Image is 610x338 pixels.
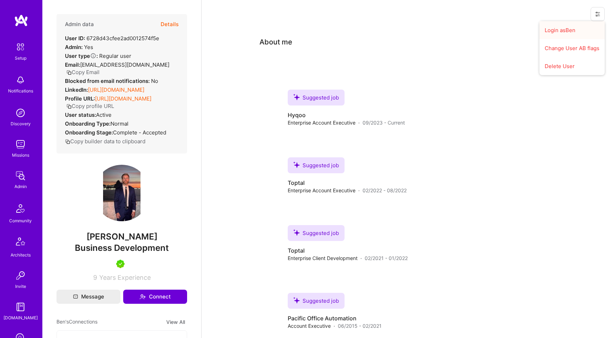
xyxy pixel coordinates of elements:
i: icon SuggestedTeams [293,162,300,168]
div: Discovery [11,120,31,127]
img: Company logo [265,157,279,171]
h4: Toptal [288,247,408,254]
img: bell [13,73,28,87]
strong: Onboarding Type: [65,120,110,127]
span: Enterprise Client Development [288,254,358,262]
strong: LinkedIn: [65,86,88,93]
span: [EMAIL_ADDRESS][DOMAIN_NAME] [80,61,169,68]
button: Details [161,14,179,35]
span: 09/2023 - Current [363,119,405,126]
img: Architects [12,234,29,251]
a: [URL][DOMAIN_NAME] [88,86,144,93]
div: [DOMAIN_NAME] [4,314,38,321]
img: admin teamwork [13,169,28,183]
h4: Pacific Office Automation [288,314,382,322]
img: logo [14,14,28,27]
button: Copy profile URL [66,102,114,110]
img: guide book [13,300,28,314]
span: · [334,322,335,330]
img: Community [12,200,29,217]
img: Company logo [265,90,279,104]
strong: Blocked from email notifications: [65,78,151,84]
div: Admin [14,183,27,190]
div: Community [9,217,32,224]
button: Copy Email [66,68,100,76]
h4: Hyqoo [288,111,405,119]
div: Suggested job [288,90,345,105]
span: Business Development [75,243,169,253]
i: icon Mail [73,294,78,299]
i: icon Copy [66,70,72,75]
span: normal [110,120,128,127]
i: Help [90,53,96,59]
button: Delete User [539,57,605,75]
div: About me [259,37,292,47]
div: Setup [15,54,26,62]
span: 06/2015 - 02/2021 [338,322,382,330]
img: Company logo [265,293,279,307]
button: Copy builder data to clipboard [65,138,145,145]
a: [URL][DOMAIN_NAME] [95,95,151,102]
button: Connect [123,290,187,304]
span: 02/2021 - 01/2022 [365,254,408,262]
i: icon SuggestedTeams [293,297,300,303]
div: Architects [11,251,31,259]
span: · [358,187,360,194]
span: Active [96,111,112,118]
img: Invite [13,268,28,283]
span: Enterprise Account Executive [288,119,355,126]
h4: Toptal [288,179,407,187]
strong: Profile URL: [65,95,95,102]
span: Ben's Connections [56,318,97,326]
i: icon Connect [139,294,146,300]
img: A.Teamer in Residence [116,260,125,268]
i: icon SuggestedTeams [293,94,300,100]
button: View All [164,318,187,326]
span: Enterprise Account Executive [288,187,355,194]
div: Yes [65,43,93,51]
i: icon SuggestedTeams [293,229,300,236]
div: Suggested job [288,225,345,241]
span: 9 [93,274,97,281]
div: Suggested job [288,157,345,173]
div: 6728d43cfee2ad0012574f5e [65,35,159,42]
strong: Email: [65,61,80,68]
div: Missions [12,151,29,159]
span: Account Executive [288,322,331,330]
strong: Onboarding Stage: [65,129,113,136]
strong: User status: [65,111,96,118]
strong: Admin: [65,44,83,50]
button: Login asBen [539,21,605,39]
button: Change User AB flags [539,39,605,57]
span: Years Experience [99,274,151,281]
div: No [65,77,158,85]
strong: User ID: [65,35,85,42]
img: teamwork [13,137,28,151]
span: Complete - Accepted [113,129,166,136]
img: setup [13,40,28,54]
div: Suggested job [288,293,345,309]
img: discovery [13,106,28,120]
strong: User type : [65,53,98,59]
button: Message [56,290,120,304]
img: User Avatar [94,165,150,221]
div: Invite [15,283,26,290]
i: icon Copy [65,139,70,144]
h4: Admin data [65,21,94,28]
div: Regular user [65,52,131,60]
img: Company logo [265,225,279,239]
span: 02/2022 - 08/2022 [363,187,407,194]
span: · [358,119,360,126]
div: Notifications [8,87,33,95]
span: [PERSON_NAME] [56,231,187,242]
span: · [360,254,362,262]
i: icon Copy [66,104,72,109]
